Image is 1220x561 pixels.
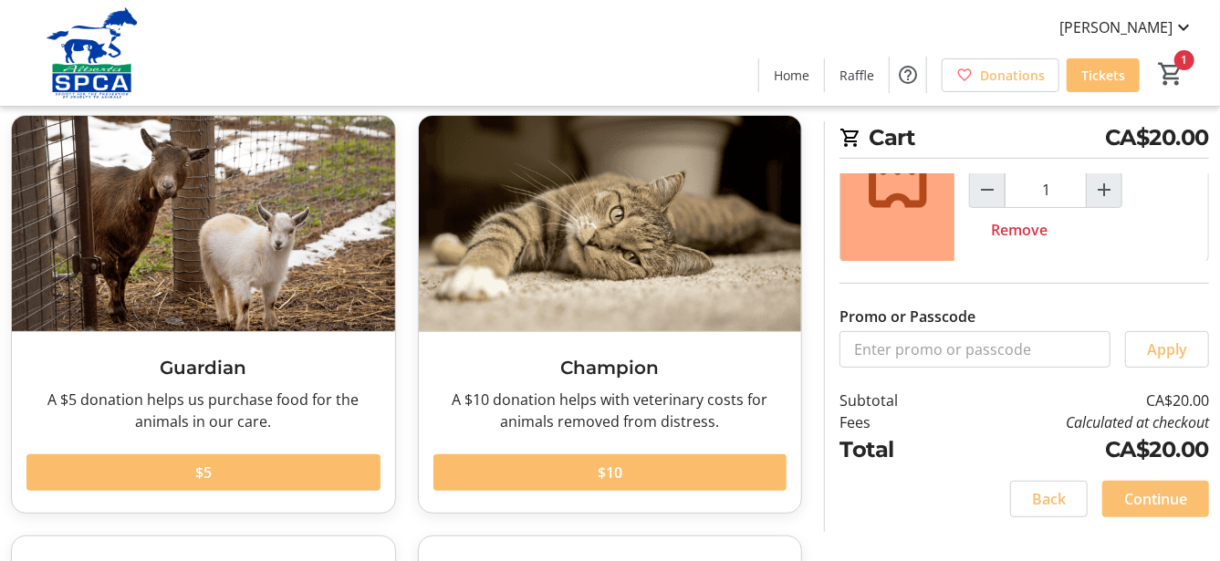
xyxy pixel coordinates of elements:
button: Remove [969,212,1069,248]
span: Apply [1147,338,1187,360]
div: A $5 donation helps us purchase food for the animals in our care. [26,389,381,432]
button: Help [890,57,926,93]
td: CA$20.00 [947,433,1209,466]
button: Increment by one [1087,172,1121,207]
span: $10 [598,462,622,483]
h2: Cart [839,121,1209,159]
button: Decrement by one [970,172,1005,207]
button: Apply [1125,331,1209,368]
span: [PERSON_NAME] [1059,16,1173,38]
img: Alberta SPCA's Logo [11,7,173,99]
a: Home [759,58,824,92]
span: Donations [980,66,1045,85]
button: $10 [433,454,787,491]
span: Raffle [839,66,874,85]
a: Donations [942,58,1059,92]
button: Back [1010,481,1088,517]
span: Continue [1124,488,1187,510]
td: CA$20.00 [947,390,1209,411]
input: Raffle Ticket (4 for $20.00) Quantity [1005,171,1087,208]
label: Promo or Passcode [839,306,975,327]
button: $5 [26,454,381,491]
span: $5 [195,462,212,483]
span: Back [1032,488,1066,510]
button: Continue [1102,481,1209,517]
td: Total [839,433,946,466]
img: Guardian [12,116,395,331]
a: Raffle [825,58,889,92]
input: Enter promo or passcode [839,331,1111,368]
h3: Guardian [26,354,381,381]
span: Tickets [1081,66,1125,85]
h3: Champion [433,354,787,381]
img: Champion [419,116,802,331]
span: CA$20.00 [1105,121,1209,154]
div: A $10 donation helps with veterinary costs for animals removed from distress. [433,389,787,432]
button: Cart [1154,57,1187,90]
span: Home [774,66,809,85]
td: Fees [839,411,946,433]
span: Remove [991,219,1048,241]
button: [PERSON_NAME] [1045,13,1209,42]
td: Subtotal [839,390,946,411]
td: Calculated at checkout [947,411,1209,433]
a: Tickets [1067,58,1140,92]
